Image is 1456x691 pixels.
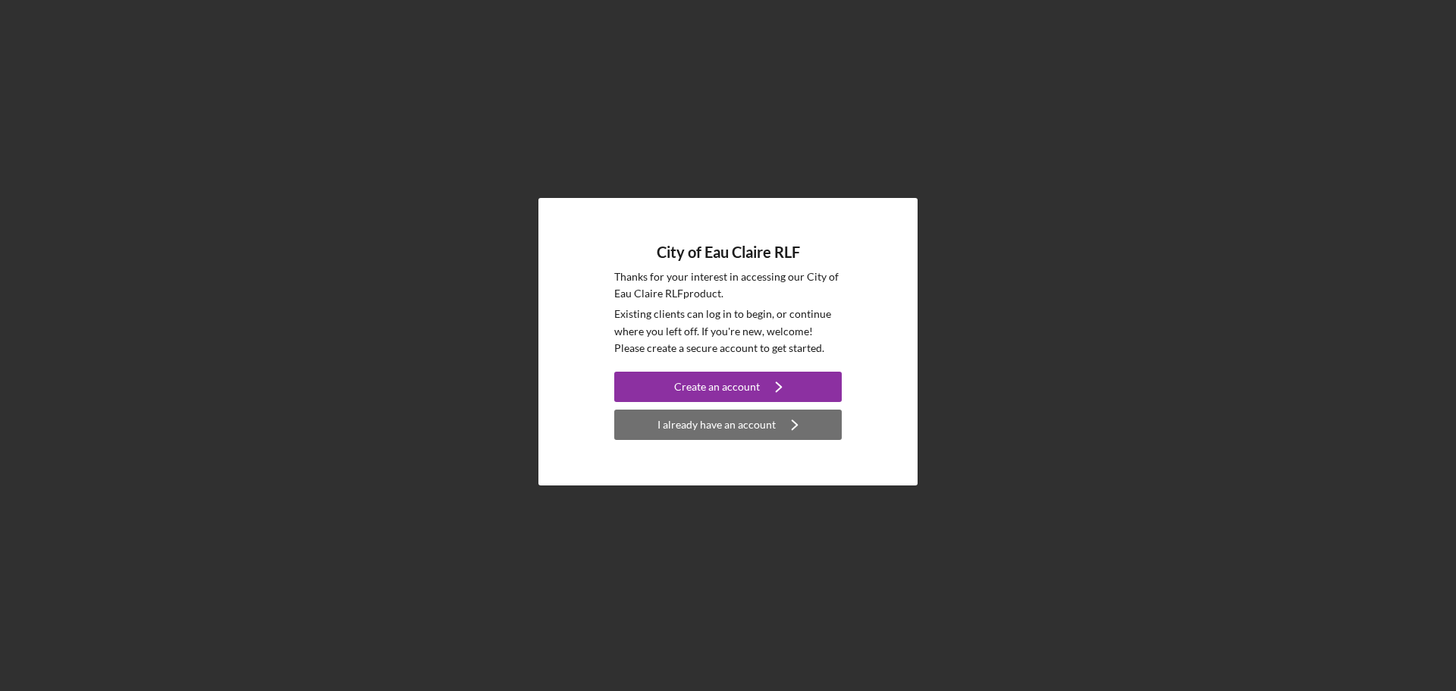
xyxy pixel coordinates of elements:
[614,372,842,406] a: Create an account
[614,372,842,402] button: Create an account
[674,372,760,402] div: Create an account
[614,306,842,356] p: Existing clients can log in to begin, or continue where you left off. If you're new, welcome! Ple...
[614,410,842,440] button: I already have an account
[657,410,776,440] div: I already have an account
[614,269,842,303] p: Thanks for your interest in accessing our City of Eau Claire RLF product.
[657,243,800,261] h4: City of Eau Claire RLF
